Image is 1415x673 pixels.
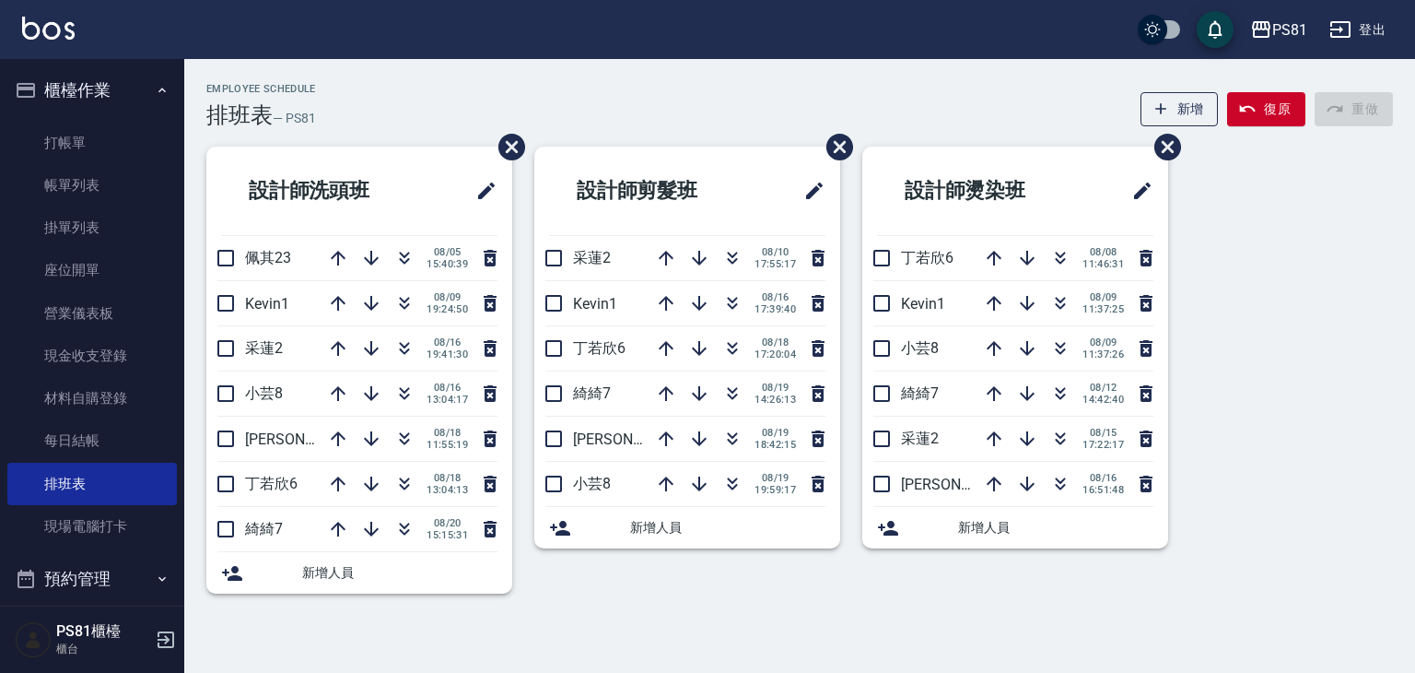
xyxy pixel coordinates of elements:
[1082,382,1124,394] span: 08/12
[7,122,177,164] a: 打帳單
[1082,394,1124,406] span: 14:42:40
[206,102,273,128] h3: 排班表
[485,120,528,174] span: 刪除班表
[901,339,939,357] span: 小芸8
[56,622,150,641] h5: PS81櫃檯
[245,475,298,492] span: 丁若欣6
[7,505,177,548] a: 現場電腦打卡
[1082,427,1124,439] span: 08/15
[754,348,796,360] span: 17:20:04
[754,484,796,496] span: 19:59:17
[792,169,825,213] span: 修改班表的標題
[427,336,468,348] span: 08/16
[754,382,796,394] span: 08/19
[427,472,468,484] span: 08/18
[1197,11,1234,48] button: save
[901,384,939,402] span: 綺綺7
[901,476,1020,493] span: [PERSON_NAME]3
[427,517,468,529] span: 08/20
[1140,120,1184,174] span: 刪除班表
[245,520,283,537] span: 綺綺7
[245,339,283,357] span: 采蓮2
[1082,348,1124,360] span: 11:37:26
[901,430,939,447] span: 采蓮2
[754,291,796,303] span: 08/16
[427,439,468,451] span: 11:55:19
[901,295,945,313] span: Kevin1
[427,427,468,439] span: 08/18
[245,431,364,448] span: [PERSON_NAME]3
[427,246,468,258] span: 08/05
[7,292,177,335] a: 營業儀表板
[573,431,692,448] span: [PERSON_NAME]3
[427,258,468,270] span: 15:40:39
[7,66,177,114] button: 櫃檯作業
[549,158,758,224] h2: 設計師剪髮班
[1082,291,1124,303] span: 08/09
[427,382,468,394] span: 08/16
[7,164,177,207] a: 帳單列表
[427,303,468,315] span: 19:24:50
[427,394,468,406] span: 13:04:17
[15,621,52,658] img: Person
[427,484,468,496] span: 13:04:13
[245,295,289,313] span: Kevin1
[877,158,1086,224] h2: 設計師燙染班
[630,518,825,537] span: 新增人員
[573,339,626,357] span: 丁若欣6
[1082,303,1124,315] span: 11:37:25
[901,249,953,266] span: 丁若欣6
[206,83,316,95] h2: Employee Schedule
[427,348,468,360] span: 19:41:30
[1082,439,1124,451] span: 17:22:17
[573,384,611,402] span: 綺綺7
[56,641,150,657] p: 櫃台
[464,169,497,213] span: 修改班表的標題
[754,246,796,258] span: 08/10
[1082,472,1124,484] span: 08/16
[1272,18,1307,41] div: PS81
[273,109,316,128] h6: — PS81
[1322,13,1393,47] button: 登出
[754,394,796,406] span: 14:26:13
[573,249,611,266] span: 采蓮2
[754,336,796,348] span: 08/18
[754,439,796,451] span: 18:42:15
[206,552,512,594] div: 新增人員
[1082,336,1124,348] span: 08/09
[573,475,611,492] span: 小芸8
[958,518,1153,537] span: 新增人員
[754,427,796,439] span: 08/19
[7,249,177,291] a: 座位開單
[427,529,468,541] span: 15:15:31
[7,555,177,603] button: 預約管理
[1243,11,1315,49] button: PS81
[7,463,177,505] a: 排班表
[534,507,840,549] div: 新增人員
[7,207,177,249] a: 掛單列表
[22,17,75,40] img: Logo
[754,258,796,270] span: 17:55:17
[1082,246,1124,258] span: 08/08
[427,291,468,303] span: 08/09
[7,377,177,419] a: 材料自購登錄
[1140,92,1219,126] button: 新增
[754,472,796,484] span: 08/19
[754,303,796,315] span: 17:39:40
[245,249,291,266] span: 佩其23
[1082,258,1124,270] span: 11:46:31
[862,507,1168,549] div: 新增人員
[573,295,617,313] span: Kevin1
[1082,484,1124,496] span: 16:51:48
[245,384,283,402] span: 小芸8
[813,120,856,174] span: 刪除班表
[7,419,177,462] a: 每日結帳
[7,603,177,651] button: 報表及分析
[221,158,430,224] h2: 設計師洗頭班
[7,335,177,377] a: 現金收支登錄
[1120,169,1153,213] span: 修改班表的標題
[1227,92,1305,126] button: 復原
[302,563,497,583] span: 新增人員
